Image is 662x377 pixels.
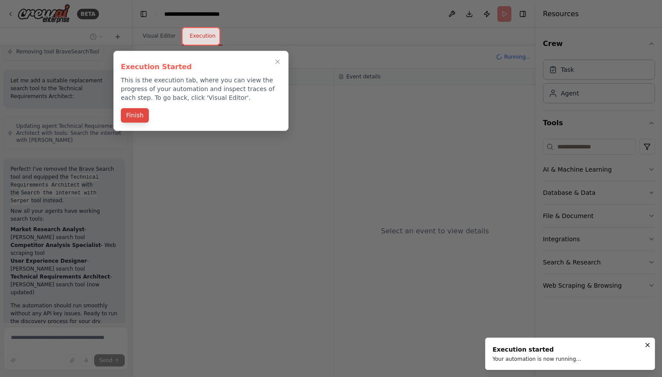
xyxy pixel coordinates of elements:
button: Hide left sidebar [137,8,150,20]
button: Finish [121,108,149,123]
p: This is the execution tab, where you can view the progress of your automation and inspect traces ... [121,76,281,102]
div: Execution started [493,345,581,354]
h3: Execution Started [121,62,281,72]
button: Close walkthrough [272,56,283,67]
div: Your automation is now running... [493,356,581,363]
